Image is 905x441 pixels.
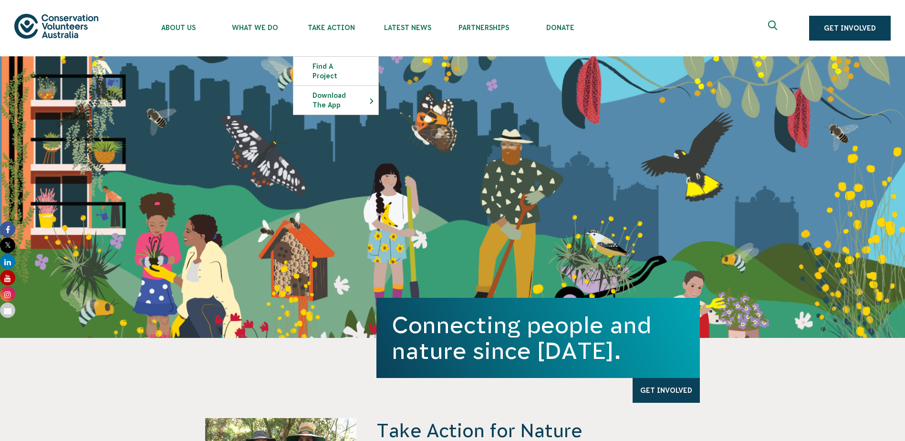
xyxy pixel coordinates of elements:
[293,57,378,85] a: Find a project
[293,86,378,115] a: Download the app
[446,24,522,31] span: Partnerships
[217,24,293,31] span: What We Do
[293,85,379,115] li: Download the app
[369,24,446,31] span: Latest News
[633,378,700,403] a: Get Involved
[809,16,891,41] a: Get Involved
[293,24,369,31] span: Take Action
[768,21,780,36] span: Expand search box
[140,24,217,31] span: About Us
[762,17,785,40] button: Expand search box Close search box
[392,312,685,364] h1: Connecting people and nature since [DATE].
[14,14,98,38] img: logo.svg
[522,24,598,31] span: Donate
